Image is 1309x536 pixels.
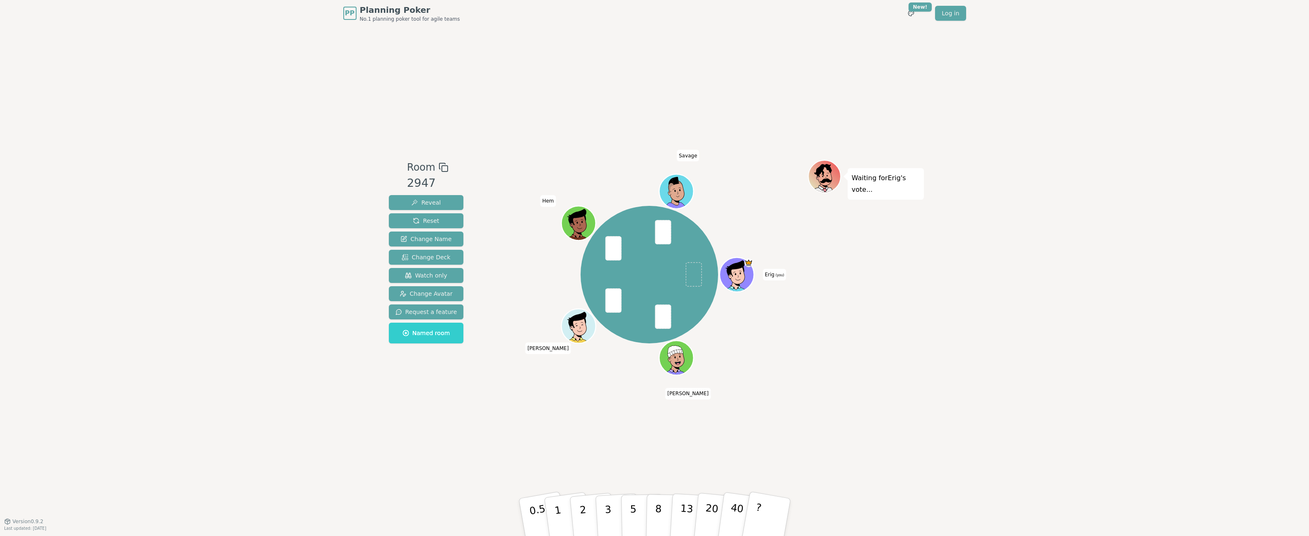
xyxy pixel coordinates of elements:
span: Reveal [411,198,441,207]
span: Last updated: [DATE] [4,526,46,531]
p: Waiting for Erig 's vote... [852,172,920,196]
a: Log in [935,6,966,21]
span: PP [345,8,354,18]
a: PPPlanning PokerNo.1 planning poker tool for agile teams [343,4,460,22]
button: Watch only [389,268,464,283]
button: Request a feature [389,304,464,319]
button: Named room [389,323,464,343]
button: Reset [389,213,464,228]
span: Click to change your name [540,195,556,207]
span: Room [407,160,435,175]
span: Change Avatar [400,290,453,298]
button: Version0.9.2 [4,518,43,525]
div: New! [909,2,932,12]
span: Change Name [400,235,451,243]
span: Change Deck [402,253,450,261]
span: Named room [403,329,450,337]
span: Erig is the host [744,258,753,267]
span: Request a feature [395,308,457,316]
div: 2947 [407,175,448,192]
span: Planning Poker [360,4,460,16]
span: Click to change your name [763,269,786,280]
button: Reveal [389,195,464,210]
span: Click to change your name [665,388,711,399]
button: Change Name [389,232,464,246]
span: Click to change your name [677,150,699,161]
button: Change Avatar [389,286,464,301]
button: Change Deck [389,250,464,265]
button: New! [904,6,918,21]
button: Click to change your avatar [721,258,753,291]
span: (you) [774,273,784,277]
span: Version 0.9.2 [12,518,43,525]
span: Watch only [405,271,447,280]
span: No.1 planning poker tool for agile teams [360,16,460,22]
span: Click to change your name [526,342,571,354]
span: Reset [413,217,439,225]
